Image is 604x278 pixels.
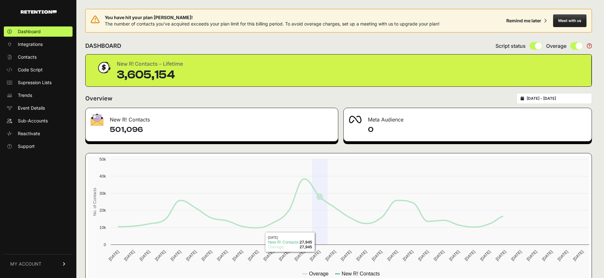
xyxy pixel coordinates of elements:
h2: Overview [85,94,112,103]
text: 40k [99,174,106,179]
a: Integrations [4,39,73,49]
text: [DATE] [464,249,476,262]
img: fa-meta-2f981b61bb99beabf952f7030308934f19ce035c18b003e963880cc3fabeebb7.png [349,116,362,123]
text: [DATE] [386,249,399,262]
text: 10k [99,225,106,230]
text: [DATE] [448,249,460,262]
text: [DATE] [293,249,306,262]
a: MY ACCOUNT [4,254,73,274]
a: Code Script [4,65,73,75]
text: [DATE] [433,249,445,262]
text: [DATE] [510,249,523,262]
text: [DATE] [355,249,368,262]
div: Meta Audience [344,108,592,127]
text: [DATE] [247,249,259,262]
button: Remind me later [504,15,549,26]
text: [DATE] [231,249,244,262]
text: [DATE] [170,249,182,262]
span: Event Details [18,105,45,111]
text: [DATE] [526,249,538,262]
span: Overage [546,42,566,50]
text: [DATE] [263,249,275,262]
span: Sub-Accounts [18,118,48,124]
text: [DATE] [479,249,492,262]
button: Meet with us [553,14,586,27]
text: [DATE] [324,249,337,262]
a: Event Details [4,103,73,113]
text: [DATE] [108,249,120,262]
span: Dashboard [18,28,41,35]
span: You have hit your plan [PERSON_NAME]! [105,14,439,21]
a: Reactivate [4,128,73,139]
a: Sub-Accounts [4,116,73,126]
text: [DATE] [185,249,197,262]
text: [DATE] [417,249,430,262]
text: 50k [99,157,106,162]
img: Retention.com [21,10,57,14]
a: Support [4,141,73,151]
div: New R! Contacts [86,108,338,127]
text: No. of Contacts [92,188,97,216]
text: New R! Contacts [341,271,380,276]
span: Script status [495,42,526,50]
text: [DATE] [216,249,228,262]
span: Contacts [18,54,37,60]
span: MY ACCOUNT [10,261,41,267]
a: Dashboard [4,26,73,37]
text: [DATE] [495,249,507,262]
text: [DATE] [138,249,151,262]
text: [DATE] [340,249,352,262]
h4: 501,096 [110,125,333,135]
div: 3,605,154 [117,69,183,81]
text: [DATE] [123,249,136,262]
text: 20k [99,208,106,213]
text: 30k [99,191,106,196]
text: [DATE] [154,249,166,262]
h2: DASHBOARD [85,41,121,50]
text: Overage [309,271,328,276]
span: Code Script [18,67,43,73]
text: 0 [104,242,106,247]
a: Supression Lists [4,77,73,88]
text: [DATE] [402,249,414,262]
a: Contacts [4,52,73,62]
text: [DATE] [557,249,569,262]
text: [DATE] [309,249,321,262]
text: [DATE] [541,249,553,262]
span: Reactivate [18,130,40,137]
span: Trends [18,92,32,99]
text: [DATE] [572,249,585,262]
text: [DATE] [278,249,290,262]
h4: 0 [368,125,586,135]
text: [DATE] [200,249,213,262]
img: dollar-coin-05c43ed7efb7bc0c12610022525b4bbbb207c7efeef5aecc26f025e68dcafac9.png [96,60,112,76]
span: Support [18,143,35,150]
text: [DATE] [371,249,383,262]
span: The number of contacts you've acquired exceeds your plan limit for this billing period. To avoid ... [105,21,439,26]
span: Supression Lists [18,79,52,86]
div: Remind me later [506,18,541,24]
a: Trends [4,90,73,100]
img: fa-envelope-19ae18322b30453b285274b1b8af3d052b27d846a4fbe8435d1a52b978f639a2.png [91,113,103,126]
span: Integrations [18,41,43,48]
div: New R! Contacts - Lifetime [117,60,183,69]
